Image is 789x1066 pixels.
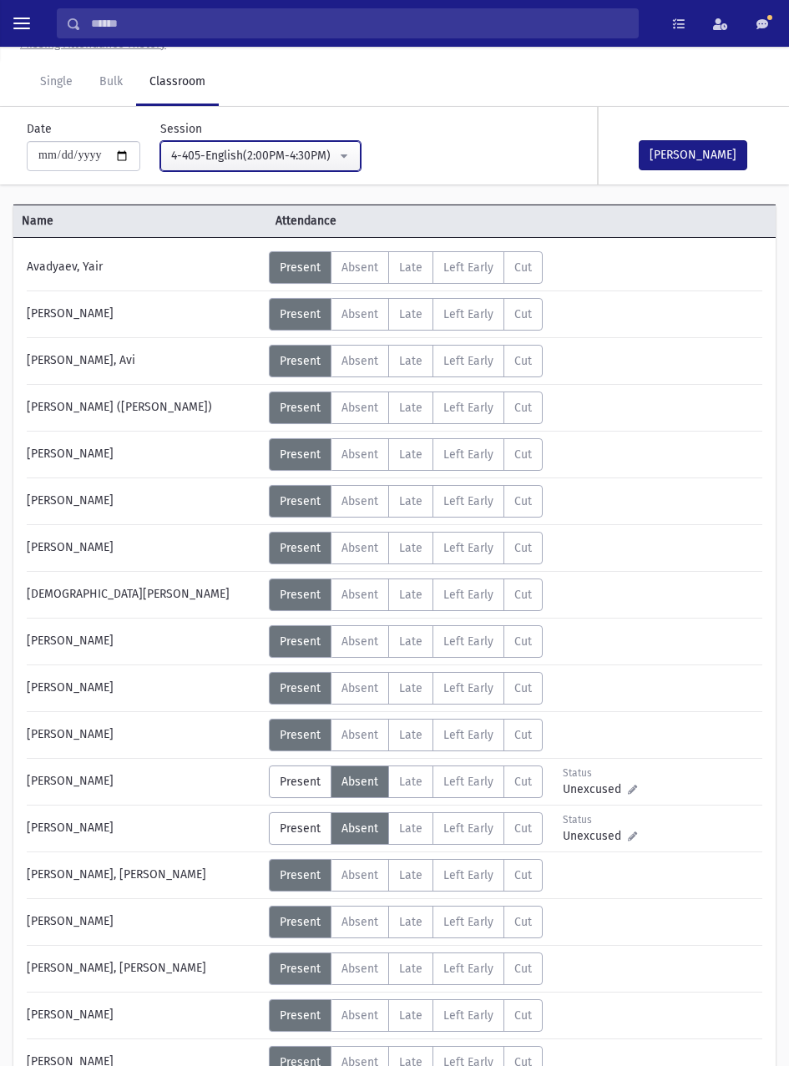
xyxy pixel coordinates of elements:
span: Absent [341,915,378,929]
span: Late [399,915,422,929]
span: Late [399,634,422,649]
span: Absent [341,775,378,789]
span: Late [399,775,422,789]
span: Present [280,588,321,602]
span: Late [399,494,422,508]
span: Absent [341,541,378,555]
span: Left Early [443,541,493,555]
span: Late [399,260,422,275]
div: AttTypes [269,251,543,284]
div: AttTypes [269,859,543,892]
span: Absent [341,681,378,695]
div: [PERSON_NAME] [18,999,269,1032]
div: AttTypes [269,625,543,658]
span: Cut [514,728,532,742]
span: Late [399,728,422,742]
span: Absent [341,260,378,275]
span: Left Early [443,588,493,602]
span: Left Early [443,354,493,368]
div: [PERSON_NAME] ([PERSON_NAME]) [18,392,269,424]
div: [PERSON_NAME] [18,765,269,798]
div: [PERSON_NAME] [18,625,269,658]
span: Late [399,681,422,695]
label: Date [27,120,52,138]
a: Missing Attendance History [13,37,166,51]
span: Absent [341,821,378,836]
span: Left Early [443,260,493,275]
div: AttTypes [269,719,543,751]
span: Cut [514,915,532,929]
span: Cut [514,401,532,415]
span: Cut [514,775,532,789]
label: Session [160,120,202,138]
span: Absent [341,728,378,742]
span: Cut [514,494,532,508]
span: Late [399,821,422,836]
span: Cut [514,588,532,602]
span: Absent [341,494,378,508]
span: Left Early [443,821,493,836]
span: Present [280,868,321,882]
span: Cut [514,307,532,321]
a: Single [27,59,86,106]
span: Present [280,494,321,508]
span: Unexcused [563,827,628,845]
button: [PERSON_NAME] [639,140,747,170]
div: AttTypes [269,765,543,798]
div: AttTypes [269,392,543,424]
input: Search [81,8,638,38]
span: Late [399,962,422,976]
span: Cut [514,634,532,649]
span: Present [280,447,321,462]
span: Cut [514,681,532,695]
div: [PERSON_NAME], [PERSON_NAME] [18,952,269,985]
span: Left Early [443,775,493,789]
span: Cut [514,1008,532,1023]
span: Present [280,634,321,649]
span: Left Early [443,728,493,742]
a: Classroom [136,59,219,106]
span: Absent [341,307,378,321]
span: Left Early [443,494,493,508]
span: Name [13,212,267,230]
span: Cut [514,821,532,836]
span: Left Early [443,681,493,695]
div: [PERSON_NAME] [18,438,269,471]
div: Status [563,812,637,827]
span: Absent [341,868,378,882]
span: Present [280,775,321,789]
div: [PERSON_NAME], [PERSON_NAME] [18,859,269,892]
span: Present [280,915,321,929]
span: Cut [514,260,532,275]
a: Bulk [86,59,136,106]
span: Left Early [443,401,493,415]
button: 4-405-English(2:00PM-4:30PM) [160,141,361,171]
span: Absent [341,962,378,976]
span: Present [280,728,321,742]
span: Left Early [443,634,493,649]
div: AttTypes [269,672,543,705]
div: AttTypes [269,298,543,331]
span: Cut [514,868,532,882]
span: Present [280,681,321,695]
div: AttTypes [269,532,543,564]
div: [PERSON_NAME] [18,532,269,564]
span: Left Early [443,915,493,929]
div: [PERSON_NAME] [18,485,269,518]
div: AttTypes [269,812,543,845]
div: AttTypes [269,906,543,938]
span: Cut [514,962,532,976]
div: [PERSON_NAME] [18,298,269,331]
span: Late [399,307,422,321]
span: Present [280,260,321,275]
div: AttTypes [269,485,543,518]
span: Late [399,447,422,462]
span: Present [280,401,321,415]
span: Left Early [443,307,493,321]
div: AttTypes [269,952,543,985]
span: Left Early [443,447,493,462]
span: Late [399,588,422,602]
span: Unexcused [563,781,628,798]
span: Late [399,868,422,882]
div: [PERSON_NAME] [18,906,269,938]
